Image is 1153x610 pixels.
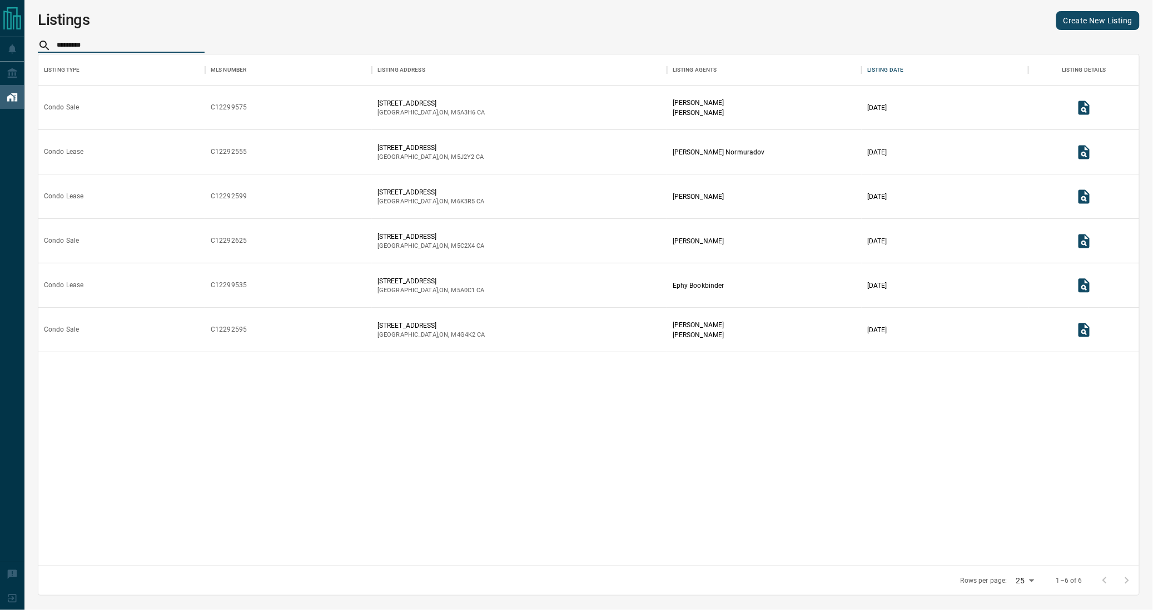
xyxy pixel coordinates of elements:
[867,281,887,291] p: [DATE]
[673,236,724,246] p: [PERSON_NAME]
[44,281,83,290] div: Condo Lease
[205,54,372,86] div: MLS Number
[673,147,765,157] p: [PERSON_NAME] Normuradov
[867,236,887,246] p: [DATE]
[44,54,80,86] div: Listing Type
[211,54,246,86] div: MLS Number
[862,54,1028,86] div: Listing Date
[44,147,83,157] div: Condo Lease
[211,281,247,290] div: C12299535
[211,236,247,246] div: C12292625
[38,11,90,29] h1: Listings
[1073,141,1095,163] button: View Listing Details
[451,198,475,205] span: m6k3r5
[1056,11,1140,30] a: Create New Listing
[1012,573,1038,589] div: 25
[377,232,485,242] p: [STREET_ADDRESS]
[377,286,485,295] p: [GEOGRAPHIC_DATA] , ON , CA
[44,325,79,334] div: Condo Sale
[1073,97,1095,119] button: View Listing Details
[673,192,724,202] p: [PERSON_NAME]
[377,276,485,286] p: [STREET_ADDRESS]
[377,331,485,339] p: [GEOGRAPHIC_DATA] , ON , CA
[673,98,724,108] p: [PERSON_NAME]
[1062,54,1106,86] div: Listing Details
[673,320,724,330] p: [PERSON_NAME]
[211,192,247,201] div: C12292599
[673,330,724,340] p: [PERSON_NAME]
[961,576,1007,586] p: Rows per page:
[377,197,485,206] p: [GEOGRAPHIC_DATA] , ON , CA
[211,147,247,157] div: C12292555
[377,54,425,86] div: Listing Address
[451,153,475,161] span: m5j2y2
[451,109,476,116] span: m5a3h6
[44,236,79,246] div: Condo Sale
[1073,274,1095,297] button: View Listing Details
[1056,576,1082,586] p: 1–6 of 6
[867,147,887,157] p: [DATE]
[211,103,247,112] div: C12299575
[1073,319,1095,341] button: View Listing Details
[867,103,887,113] p: [DATE]
[867,192,887,202] p: [DATE]
[867,54,904,86] div: Listing Date
[377,242,485,251] p: [GEOGRAPHIC_DATA] , ON , CA
[377,108,485,117] p: [GEOGRAPHIC_DATA] , ON , CA
[377,98,485,108] p: [STREET_ADDRESS]
[1028,54,1140,86] div: Listing Details
[673,54,717,86] div: Listing Agents
[673,108,724,118] p: [PERSON_NAME]
[44,103,79,112] div: Condo Sale
[451,331,476,338] span: m4g4k2
[44,192,83,201] div: Condo Lease
[38,54,205,86] div: Listing Type
[867,325,887,335] p: [DATE]
[1073,230,1095,252] button: View Listing Details
[377,153,484,162] p: [GEOGRAPHIC_DATA] , ON , CA
[667,54,862,86] div: Listing Agents
[1073,186,1095,208] button: View Listing Details
[673,281,724,291] p: Ephy Bookbinder
[211,325,247,334] div: C12292595
[451,242,475,249] span: m5c2x4
[377,187,485,197] p: [STREET_ADDRESS]
[451,287,475,294] span: m5a0c1
[372,54,667,86] div: Listing Address
[377,321,485,331] p: [STREET_ADDRESS]
[377,143,484,153] p: [STREET_ADDRESS]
